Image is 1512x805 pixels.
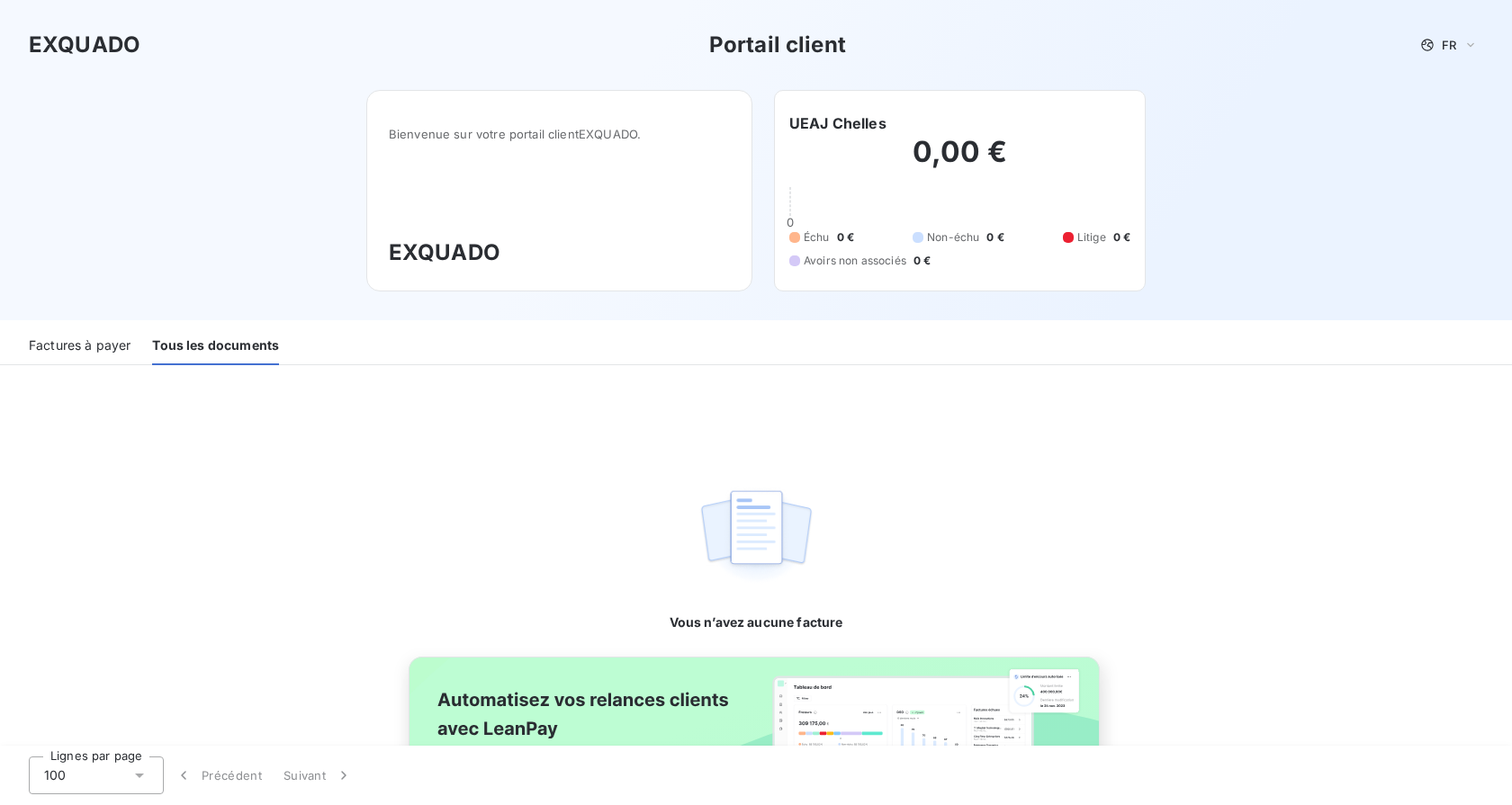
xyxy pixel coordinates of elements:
span: Vous n’avez aucune facture [670,613,843,631]
div: Factures à payer [29,327,130,365]
button: Précédent [164,756,273,794]
h2: 0,00 € [789,134,1130,188]
h3: Portail client [709,29,846,61]
div: Tous les documents [152,327,279,365]
span: Échu [804,229,830,246]
span: Avoirs non associés [804,253,906,269]
button: Suivant [273,756,364,794]
span: Non-échu [927,229,979,246]
span: FR [1442,38,1456,52]
span: 100 [44,766,66,784]
span: 0 € [986,229,1003,246]
span: 0 € [913,253,931,269]
img: empty state [698,480,814,592]
span: Bienvenue sur votre portail client EXQUADO . [389,127,730,141]
h3: EXQUADO [29,29,140,61]
h3: EXQUADO [389,237,730,269]
h6: UEAJ Chelles [789,112,886,134]
span: 0 [787,215,794,229]
span: 0 € [1113,229,1130,246]
span: 0 € [837,229,854,246]
span: Litige [1077,229,1106,246]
